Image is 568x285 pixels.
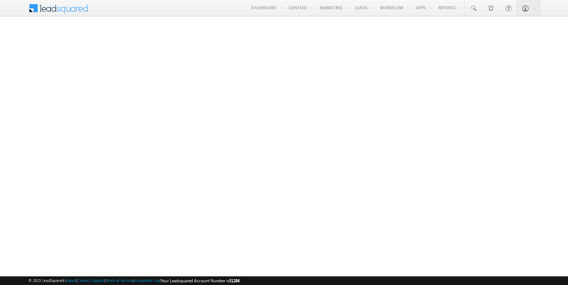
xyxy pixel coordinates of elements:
a: About [66,278,76,283]
span: © 2025 LeadSquared | | | | | [28,277,240,284]
span: 51284 [229,278,240,283]
a: Terms of Service [105,278,132,283]
a: Acceptable Use [133,278,160,283]
span: Your Leadsquared Account Number is [161,278,240,283]
a: Contact Support [77,278,104,283]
